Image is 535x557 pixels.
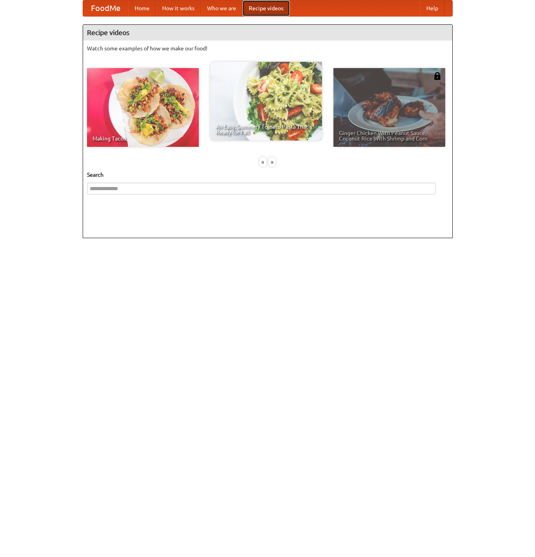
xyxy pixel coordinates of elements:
a: Help [420,0,444,16]
span: Making Tacos [93,136,193,141]
a: Recipe videos [243,0,290,16]
a: Who we are [201,0,243,16]
a: How it works [156,0,201,16]
img: 483408.png [433,72,441,80]
a: Making Tacos [87,68,199,147]
a: An Easy, Summery Tomato Pasta That's Ready for Fall [210,62,322,141]
a: Home [128,0,156,16]
a: FoodMe [83,0,128,16]
h5: Search [87,171,448,179]
div: « [259,157,267,167]
p: Watch some examples of how we make our food! [87,44,448,52]
span: An Easy, Summery Tomato Pasta That's Ready for Fall [216,124,317,135]
h4: Recipe videos [83,25,452,41]
div: » [268,157,276,167]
